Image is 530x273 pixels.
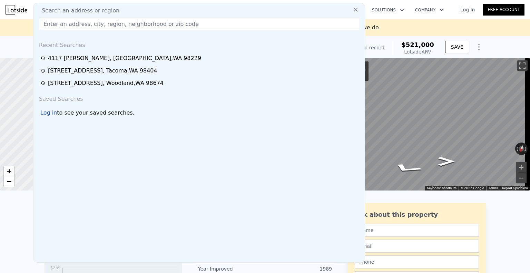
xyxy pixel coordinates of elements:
[445,41,469,53] button: SAVE
[36,7,119,15] span: Search an address or region
[452,6,483,13] a: Log In
[265,265,332,272] div: 1989
[517,142,526,156] button: Reset the view
[355,240,479,253] input: Email
[515,143,519,155] button: Rotate counterclockwise
[461,186,484,190] span: © 2025 Google
[40,54,360,62] a: 4117 [PERSON_NAME], [GEOGRAPHIC_DATA],WA 98229
[48,67,157,75] div: [STREET_ADDRESS] , Tacoma , WA 98404
[410,4,449,16] button: Company
[472,40,486,54] button: Show Options
[488,186,498,190] a: Terms (opens in new tab)
[316,58,530,191] div: Map
[36,36,362,52] div: Recent Searches
[40,109,57,117] div: Log in
[502,186,528,190] a: Report a problem
[48,54,201,62] div: 4117 [PERSON_NAME] , [GEOGRAPHIC_DATA] , WA 98229
[4,176,14,187] a: Zoom out
[39,18,359,30] input: Enter an address, city, region, neighborhood or zip code
[381,161,432,176] path: Go North
[6,5,27,14] img: Lotside
[50,265,61,270] tspan: $259
[516,173,527,183] button: Zoom out
[40,79,360,87] a: [STREET_ADDRESS], Woodland,WA 98674
[366,4,410,16] button: Solutions
[524,143,528,155] button: Rotate clockwise
[401,41,434,48] span: $521,000
[427,186,457,191] button: Keyboard shortcuts
[40,67,360,75] a: [STREET_ADDRESS], Tacoma,WA 98404
[316,58,530,191] div: Street View
[431,155,462,168] path: Go Southwest
[198,265,265,272] div: Year Improved
[36,89,362,106] div: Saved Searches
[355,224,479,237] input: Name
[48,79,164,87] div: [STREET_ADDRESS] , Woodland , WA 98674
[7,177,11,186] span: −
[355,255,479,269] input: Phone
[517,60,528,71] button: Toggle fullscreen view
[516,162,527,173] button: Zoom in
[483,4,524,16] a: Free Account
[4,166,14,176] a: Zoom in
[7,167,11,175] span: +
[355,210,479,220] div: Ask about this property
[401,48,434,55] div: Lotside ARV
[57,109,134,117] span: to see your saved searches.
